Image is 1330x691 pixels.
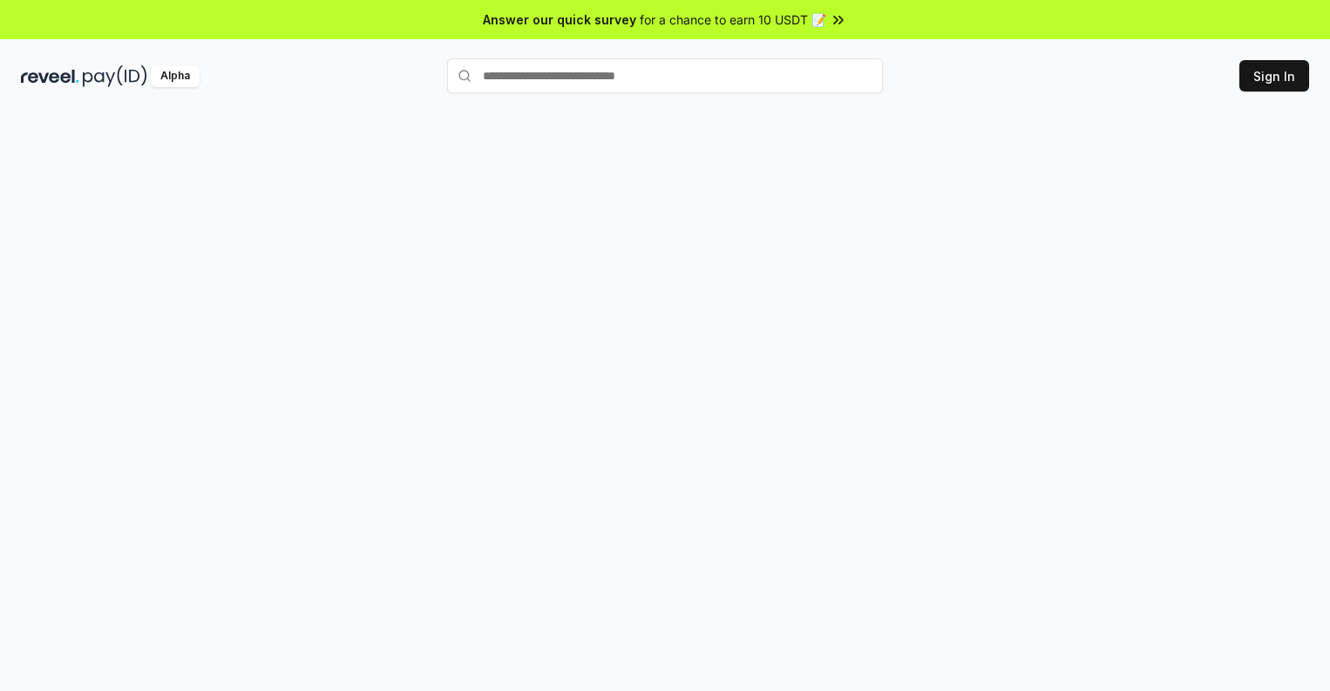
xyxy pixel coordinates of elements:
[151,65,200,87] div: Alpha
[21,65,79,87] img: reveel_dark
[1239,60,1309,91] button: Sign In
[640,10,826,29] span: for a chance to earn 10 USDT 📝
[483,10,636,29] span: Answer our quick survey
[83,65,147,87] img: pay_id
